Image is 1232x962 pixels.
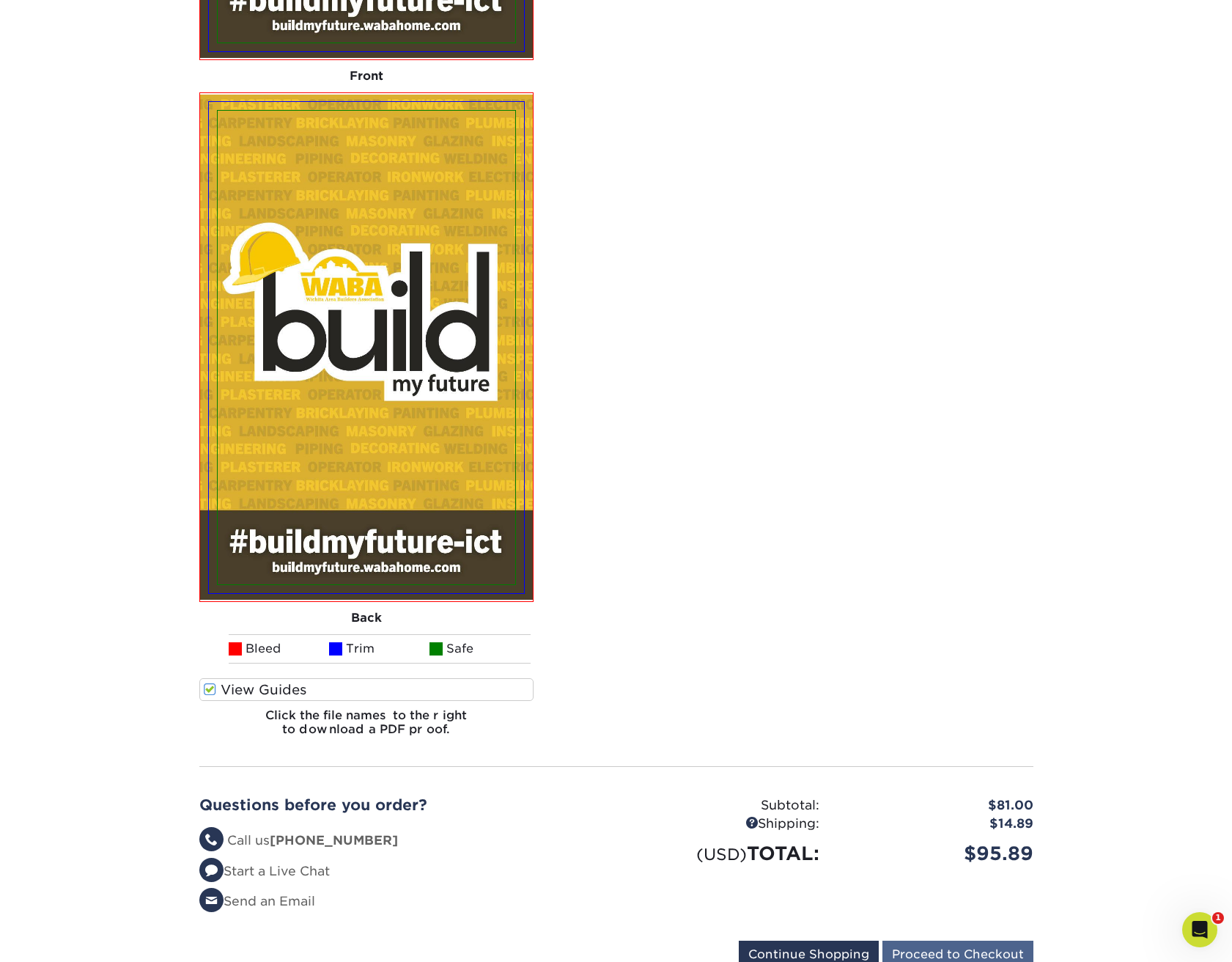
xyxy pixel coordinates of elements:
div: Front [199,60,534,92]
div: Shipping: [616,815,830,834]
li: Bleed [229,634,329,664]
li: Trim [329,634,429,664]
iframe: Intercom live chat [1182,912,1217,947]
label: View Guides [199,678,534,701]
a: Send an Email [199,894,315,908]
li: Safe [429,634,530,664]
div: $81.00 [830,796,1044,815]
div: Subtotal: [616,796,830,815]
h2: Questions before you order? [199,796,605,814]
h6: Click the file names to the right to download a PDF proof. [199,708,534,748]
span: 1 [1212,912,1224,924]
a: Start a Live Chat [199,864,330,878]
li: Call us [199,831,605,851]
div: $95.89 [830,840,1044,867]
div: $14.89 [830,815,1044,834]
strong: [PHONE_NUMBER] [270,833,398,848]
div: Back [199,602,534,634]
div: TOTAL: [616,840,830,867]
small: (USD) [696,845,747,864]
